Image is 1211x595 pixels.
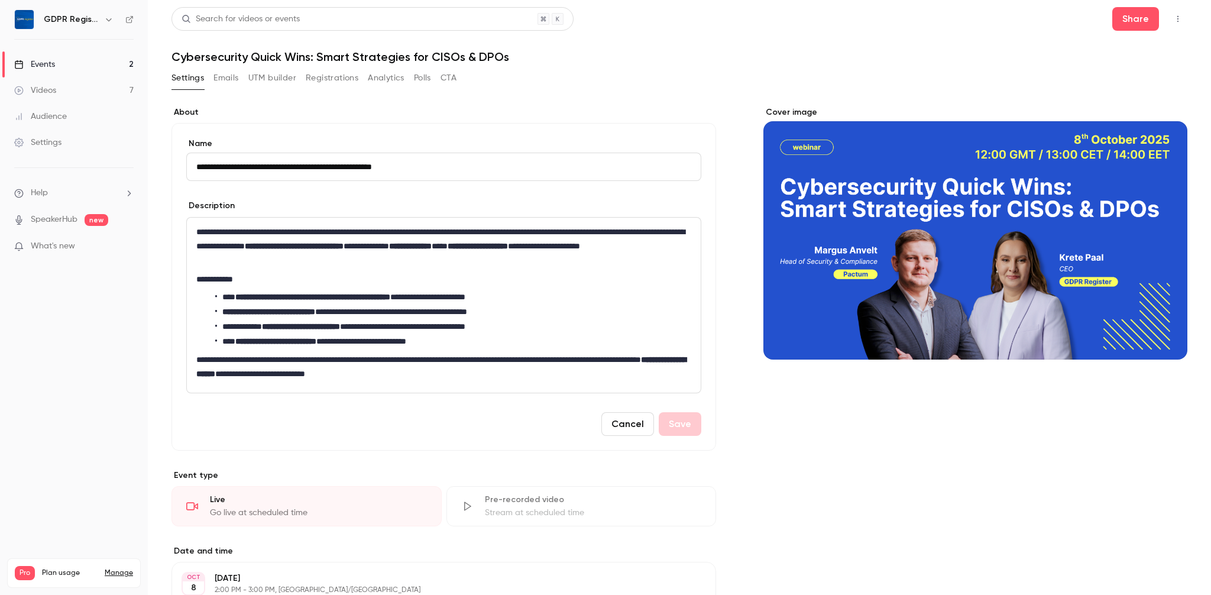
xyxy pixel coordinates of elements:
div: OCT [183,573,204,581]
img: GDPR Register [15,10,34,29]
section: Cover image [763,106,1187,360]
div: Live [210,494,427,506]
div: LiveGo live at scheduled time [171,486,442,526]
div: Settings [14,137,61,148]
span: What's new [31,240,75,253]
p: [DATE] [215,573,653,584]
div: Go live at scheduled time [210,507,427,519]
li: help-dropdown-opener [14,187,134,199]
span: Pro [15,566,35,580]
p: 2:00 PM - 3:00 PM, [GEOGRAPHIC_DATA]/[GEOGRAPHIC_DATA] [215,586,653,595]
label: Name [186,138,701,150]
div: Videos [14,85,56,96]
label: About [171,106,716,118]
button: Emails [213,69,238,88]
a: Manage [105,568,133,578]
section: description [186,217,701,393]
label: Date and time [171,545,716,557]
button: Settings [171,69,204,88]
div: Events [14,59,55,70]
a: SpeakerHub [31,214,77,226]
div: Search for videos or events [182,13,300,25]
h1: Cybersecurity Quick Wins: Smart Strategies for CISOs & DPOs [171,50,1187,64]
span: Help [31,187,48,199]
label: Description [186,200,235,212]
p: Event type [171,470,716,481]
p: 8 [191,582,196,594]
div: editor [187,218,701,393]
button: Registrations [306,69,358,88]
h6: GDPR Register [44,14,99,25]
span: Plan usage [42,568,98,578]
button: Cancel [601,412,654,436]
button: UTM builder [248,69,296,88]
button: Share [1112,7,1159,31]
button: Polls [414,69,431,88]
div: Audience [14,111,67,122]
div: Pre-recorded video [485,494,702,506]
span: new [85,214,108,226]
div: Stream at scheduled time [485,507,702,519]
button: Analytics [368,69,404,88]
button: CTA [441,69,456,88]
label: Cover image [763,106,1187,118]
div: Pre-recorded videoStream at scheduled time [446,486,717,526]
